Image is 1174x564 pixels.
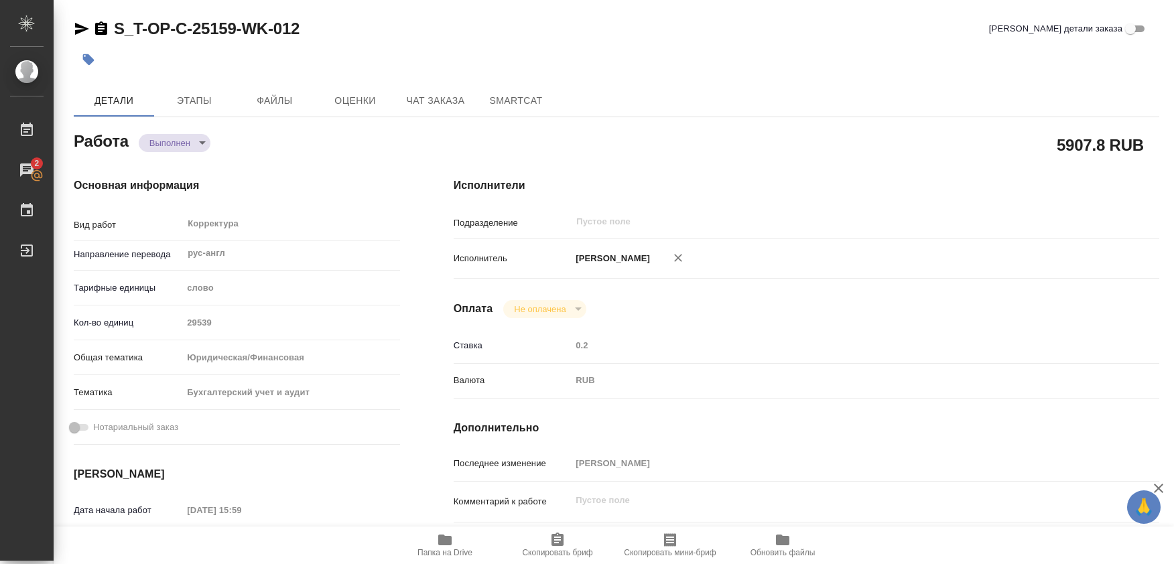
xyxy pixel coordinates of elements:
div: Бухгалтерский учет и аудит [182,381,399,404]
button: Удалить исполнителя [663,243,693,273]
h4: Оплата [454,301,493,317]
input: Пустое поле [182,313,399,332]
p: Исполнитель [454,252,572,265]
h2: Работа [74,128,129,152]
div: Выполнен [503,300,586,318]
p: Последнее изменение [454,457,572,470]
p: Общая тематика [74,351,182,364]
span: Детали [82,92,146,109]
h4: Исполнители [454,178,1159,194]
button: Скопировать ссылку для ЯМессенджера [74,21,90,37]
span: Файлы [243,92,307,109]
span: Этапы [162,92,226,109]
p: Подразделение [454,216,572,230]
a: S_T-OP-C-25159-WK-012 [114,19,300,38]
span: Обновить файлы [751,548,816,557]
div: Выполнен [139,134,210,152]
button: Добавить тэг [74,45,103,74]
a: 2 [3,153,50,187]
span: Скопировать бриф [522,548,592,557]
h2: 5907.8 RUB [1057,133,1144,156]
button: Папка на Drive [389,526,501,564]
span: Оценки [323,92,387,109]
p: Кол-во единиц [74,316,182,330]
button: Обновить файлы [726,526,839,564]
span: 2 [26,157,47,170]
input: Пустое поле [182,500,300,520]
span: Скопировать мини-бриф [624,548,716,557]
span: SmartCat [484,92,548,109]
p: Тематика [74,386,182,399]
div: слово [182,277,399,299]
button: Не оплачена [510,303,570,315]
p: Комментарий к работе [454,495,572,508]
span: Нотариальный заказ [93,421,178,434]
span: Чат заказа [403,92,468,109]
span: Папка на Drive [417,548,472,557]
input: Пустое поле [571,336,1100,355]
button: Скопировать ссылку [93,21,109,37]
button: Скопировать мини-бриф [614,526,726,564]
span: 🙏 [1132,493,1155,521]
button: Скопировать бриф [501,526,614,564]
p: Дата начала работ [74,504,182,517]
button: 🙏 [1127,490,1161,524]
div: Юридическая/Финансовая [182,346,399,369]
p: Направление перевода [74,248,182,261]
input: Пустое поле [571,453,1100,473]
p: Вид работ [74,218,182,232]
h4: [PERSON_NAME] [74,466,400,482]
p: Тарифные единицы [74,281,182,295]
span: [PERSON_NAME] детали заказа [989,22,1122,36]
h4: Основная информация [74,178,400,194]
div: RUB [571,369,1100,392]
h4: Дополнительно [454,420,1159,436]
input: Пустое поле [575,214,1069,230]
p: Ставка [454,339,572,352]
button: Выполнен [145,137,194,149]
p: Валюта [454,374,572,387]
p: [PERSON_NAME] [571,252,650,265]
